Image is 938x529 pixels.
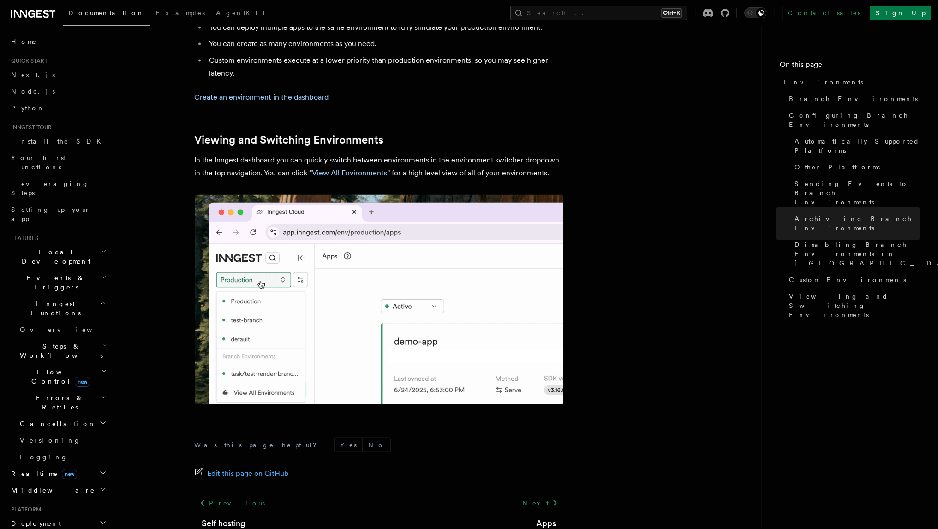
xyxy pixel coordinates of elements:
span: Install the SDK [11,138,107,145]
span: Branch Environments [789,94,918,103]
span: Custom Environments [789,275,906,284]
span: Overview [20,326,115,333]
span: Next.js [11,71,55,78]
span: Platform [7,506,42,513]
a: Environments [780,74,920,90]
span: Configuring Branch Environments [789,111,920,129]
span: Other Platforms [795,162,880,172]
span: Realtime [7,469,77,478]
a: Versioning [16,432,108,449]
a: Documentation [63,3,150,26]
li: You can deploy multiple apps to the same environment to fully simulate your production environment. [206,21,563,34]
a: Examples [150,3,210,25]
a: Sign Up [870,6,931,20]
a: Your first Functions [7,150,108,175]
a: Python [7,100,108,116]
a: Next [517,494,563,511]
p: In the Inngest dashboard you can quickly switch between environments in the environment switcher ... [194,154,563,180]
a: Other Platforms [791,159,920,175]
button: Local Development [7,244,108,270]
a: Setting up your app [7,201,108,227]
a: Contact sales [782,6,866,20]
span: Middleware [7,486,95,495]
button: Yes [335,438,362,451]
span: Setting up your app [11,206,90,222]
span: Events & Triggers [7,273,101,292]
a: Configuring Branch Environments [785,107,920,133]
span: Cancellation [16,419,96,428]
button: Flow Controlnew [16,364,108,390]
a: Next.js [7,66,108,83]
a: Previous [194,494,270,511]
img: The environment switcher dropdown menu in the Inngest dashboard [194,194,563,404]
span: Node.js [11,88,55,95]
span: Python [11,104,45,112]
a: Automatically Supported Platforms [791,133,920,159]
span: Versioning [20,437,81,444]
span: Leveraging Steps [11,180,89,197]
a: AgentKit [210,3,270,25]
a: Logging [16,449,108,465]
span: Automatically Supported Platforms [795,137,920,155]
a: Edit this page on GitHub [194,467,289,480]
button: Errors & Retries [16,390,108,415]
span: Local Development [7,247,101,266]
a: Custom Environments [785,271,920,288]
a: View All Environments [312,168,387,177]
button: Realtimenew [7,465,108,482]
a: Viewing and Switching Environments [194,133,383,146]
div: Inngest Functions [7,321,108,465]
span: Environments [783,78,863,87]
button: No [363,438,390,451]
a: Branch Environments [785,90,920,107]
span: Steps & Workflows [16,342,103,360]
span: Documentation [68,9,144,17]
span: Features [7,234,38,242]
li: You can create as many environments as you need. [206,37,563,50]
span: Your first Functions [11,154,66,171]
a: Overview [16,321,108,338]
span: Archiving Branch Environments [795,214,920,233]
span: new [62,469,77,479]
span: Home [11,37,37,46]
span: Errors & Retries [16,393,100,412]
span: Inngest tour [7,124,52,131]
li: Custom environments execute at a lower priority than production environments, so you may see high... [206,54,563,80]
span: Logging [20,453,68,461]
a: Disabling Branch Environments in [GEOGRAPHIC_DATA] [791,236,920,271]
span: Inngest Functions [7,299,100,318]
span: Flow Control [16,367,102,386]
button: Cancellation [16,415,108,432]
button: Middleware [7,482,108,499]
a: Node.js [7,83,108,100]
span: Edit this page on GitHub [207,467,289,480]
button: Steps & Workflows [16,338,108,364]
span: new [75,377,90,387]
a: Leveraging Steps [7,175,108,201]
span: Deployment [7,519,61,528]
a: Sending Events to Branch Environments [791,175,920,210]
kbd: Ctrl+K [661,8,682,18]
span: AgentKit [216,9,265,17]
a: Install the SDK [7,133,108,150]
button: Toggle dark mode [744,7,766,18]
p: Was this page helpful? [194,440,323,449]
span: Viewing and Switching Environments [789,292,920,319]
span: Examples [155,9,205,17]
span: Quick start [7,57,48,65]
a: Archiving Branch Environments [791,210,920,236]
span: Sending Events to Branch Environments [795,179,920,207]
a: Viewing and Switching Environments [785,288,920,323]
button: Search...Ctrl+K [510,6,687,20]
button: Events & Triggers [7,270,108,295]
a: Home [7,33,108,50]
h4: On this page [780,59,920,74]
button: Inngest Functions [7,295,108,321]
a: Create an environment in the dashboard [194,93,329,102]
